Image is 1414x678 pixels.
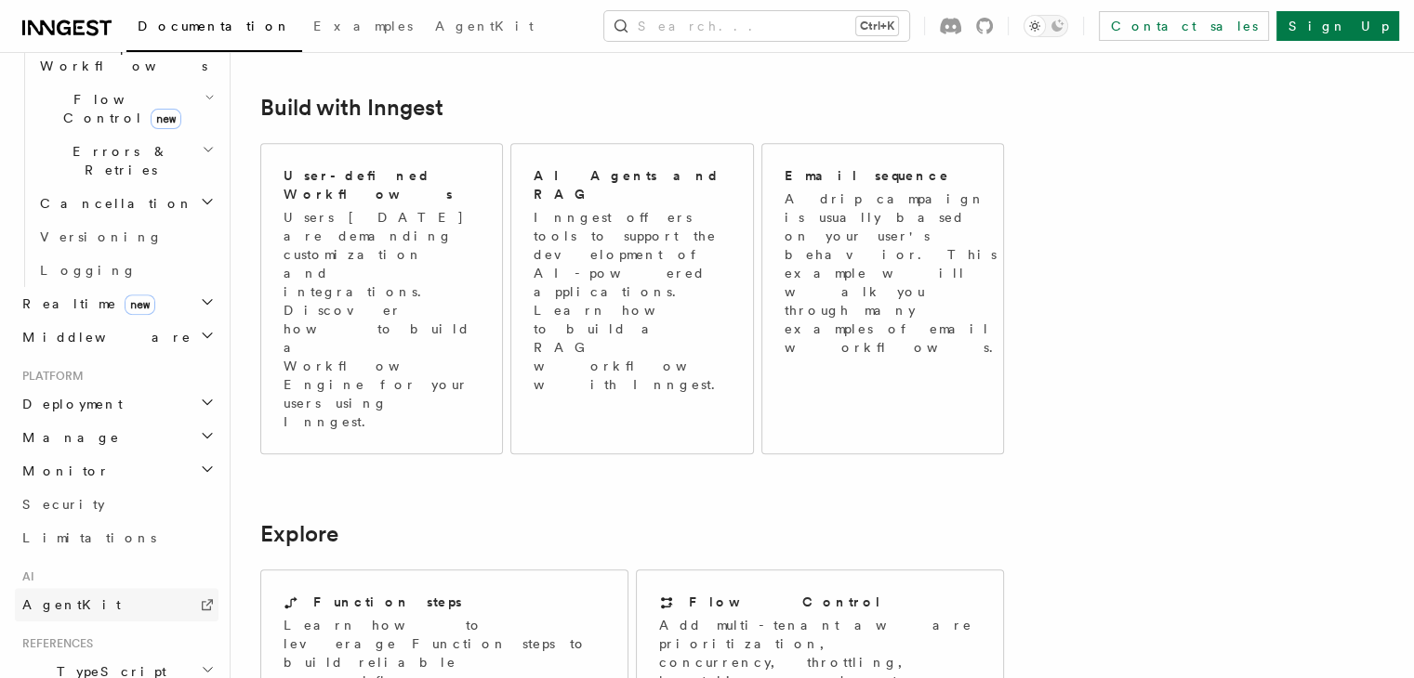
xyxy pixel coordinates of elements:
[33,187,218,220] button: Cancellation
[40,263,137,278] span: Logging
[761,143,1004,454] a: Email sequenceA drip campaign is usually based on your user's behavior. This example will walk yo...
[22,530,156,545] span: Limitations
[33,142,202,179] span: Errors & Retries
[15,294,155,313] span: Realtime
[689,593,882,611] h2: Flow Control
[15,395,123,413] span: Deployment
[510,143,753,454] a: AI Agents and RAGInngest offers tools to support the development of AI-powered applications. Lear...
[856,17,898,35] kbd: Ctrl+K
[785,166,950,185] h2: Email sequence
[15,569,34,584] span: AI
[15,387,218,421] button: Deployment
[15,328,192,346] span: Middleware
[15,428,120,447] span: Manage
[40,229,163,244] span: Versioning
[33,194,193,213] span: Cancellation
[604,11,909,41] button: Search...Ctrl+K
[260,521,338,547] a: Explore
[313,593,462,611] h2: Function steps
[302,6,424,50] a: Examples
[15,636,93,651] span: References
[15,421,218,454] button: Manage
[15,488,218,521] a: Security
[33,31,218,83] button: Steps & Workflows
[435,19,534,33] span: AgentKit
[15,320,218,354] button: Middleware
[22,497,105,512] span: Security
[534,166,733,203] h2: AI Agents and RAG
[260,95,443,121] a: Build with Inngest
[15,521,218,554] a: Limitations
[1024,15,1068,37] button: Toggle dark mode
[15,454,218,488] button: Monitor
[15,588,218,621] a: AgentKit
[22,597,121,612] span: AgentKit
[33,254,218,287] a: Logging
[534,208,733,394] p: Inngest offers tools to support the development of AI-powered applications. Learn how to build a ...
[15,462,110,480] span: Monitor
[33,83,218,135] button: Flow Controlnew
[284,208,480,431] p: Users [DATE] are demanding customization and integrations. Discover how to build a Workflow Engin...
[1099,11,1269,41] a: Contact sales
[15,287,218,320] button: Realtimenew
[313,19,413,33] span: Examples
[151,109,181,129] span: new
[138,19,291,33] span: Documentation
[260,143,503,454] a: User-defined WorkflowsUsers [DATE] are demanding customization and integrations. Discover how to ...
[33,135,218,187] button: Errors & Retries
[424,6,545,50] a: AgentKit
[33,38,207,75] span: Steps & Workflows
[125,294,155,315] span: new
[1276,11,1399,41] a: Sign Up
[33,90,205,127] span: Flow Control
[33,220,218,254] a: Versioning
[126,6,302,52] a: Documentation
[785,189,1004,357] p: A drip campaign is usually based on your user's behavior. This example will walk you through many...
[15,369,84,384] span: Platform
[284,166,480,203] h2: User-defined Workflows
